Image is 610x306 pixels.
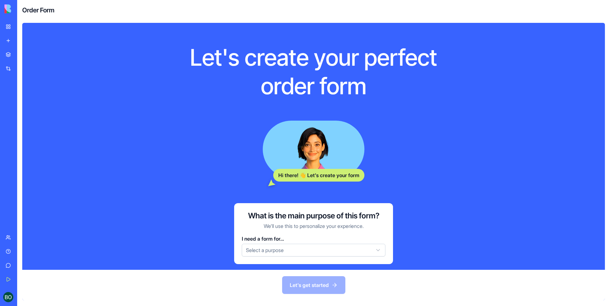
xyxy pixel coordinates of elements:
span: I need a form for... [242,236,284,242]
h3: What is the main purpose of this form? [248,211,379,221]
p: We'll use this to personalize your experience. [264,222,364,230]
h1: Let's create your perfect order form [171,43,456,100]
h4: Order Form [22,6,54,15]
div: Hi there! 👋 Let's create your form [273,169,364,182]
img: ACg8ocIC6yFPbx-baJ8WC6b41TaGrIWuaiRkaYnCIJa9bPH9sn0Ikg=s96-c [3,292,13,302]
img: logo [4,4,44,13]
